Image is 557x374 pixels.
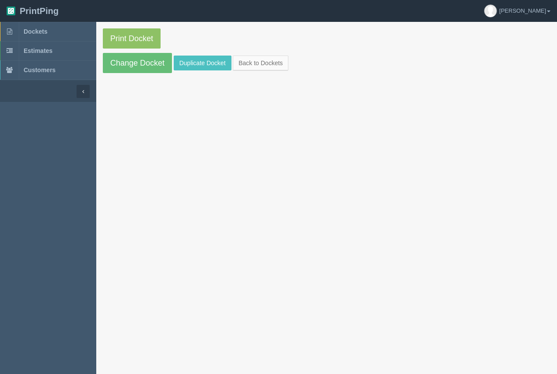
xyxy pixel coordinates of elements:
[24,66,56,73] span: Customers
[24,28,47,35] span: Dockets
[484,5,497,17] img: avatar_default-7531ab5dedf162e01f1e0bb0964e6a185e93c5c22dfe317fb01d7f8cd2b1632c.jpg
[24,47,53,54] span: Estimates
[174,56,231,70] a: Duplicate Docket
[233,56,288,70] a: Back to Dockets
[103,28,161,49] a: Print Docket
[7,7,15,15] img: logo-3e63b451c926e2ac314895c53de4908e5d424f24456219fb08d385ab2e579770.png
[103,53,172,73] a: Change Docket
